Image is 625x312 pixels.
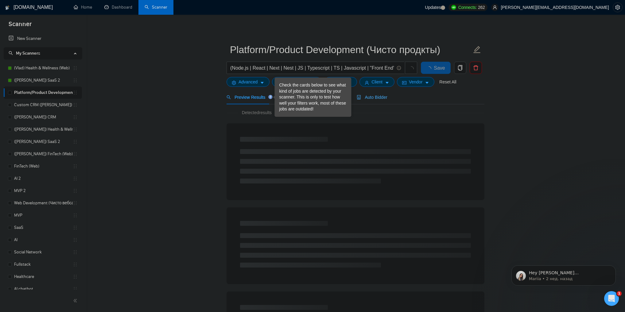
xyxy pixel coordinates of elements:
[230,64,394,72] input: Search Freelance Jobs...
[426,66,434,71] span: loading
[397,77,434,87] button: idcardVendorcaret-down
[230,42,472,57] input: Scanner name...
[73,225,78,230] span: holder
[14,172,73,185] a: AI 2
[14,62,73,74] a: (Vlad) Health & Wellness (Web)
[451,5,456,10] img: upwork-logo.png
[14,271,73,283] a: Healthcare
[14,221,73,234] a: SaaS
[617,291,622,296] span: 1
[14,185,73,197] a: MVP 2
[14,87,73,99] a: Platform/Product Development (Чисто продкты)
[402,80,406,85] span: idcard
[425,5,441,10] span: Updates
[4,123,82,136] li: (Tanya) Health & Wellness (Web)
[4,246,82,258] li: Social Network
[9,51,13,55] span: search
[73,274,78,279] span: holder
[4,172,82,185] li: AI 2
[4,283,82,295] li: AI chatbot
[14,258,73,271] a: Fullstack
[9,51,40,56] span: My Scanners
[73,262,78,267] span: holder
[73,102,78,107] span: holder
[458,4,477,11] span: Connects:
[4,271,82,283] li: Healthcare
[409,79,422,85] span: Vendor
[14,136,73,148] a: ([PERSON_NAME]) SaaS 2
[4,62,82,74] li: (Vlad) Health & Wellness (Web)
[14,123,73,136] a: ([PERSON_NAME]) Health & Wellness (Web)
[279,82,347,112] div: Check the cards below to see what kind of jobs are detected by your scanner. This is only to test...
[14,283,73,295] a: AI chatbot
[371,79,382,85] span: Client
[434,64,445,72] span: Save
[470,65,482,71] span: delete
[454,65,466,71] span: copy
[14,148,73,160] a: ([PERSON_NAME]) FinTech (Web)
[73,176,78,181] span: holder
[73,237,78,242] span: holder
[4,234,82,246] li: AI
[4,136,82,148] li: (Tanya) SaaS 2
[408,66,414,72] span: loading
[425,80,429,85] span: caret-down
[272,77,321,87] button: barsJob Categorycaret-down
[4,33,82,45] li: New Scanner
[4,87,82,99] li: Platform/Product Development (Чисто продкты)
[4,111,82,123] li: (Vlad) CRM
[421,62,451,74] button: Save
[73,139,78,144] span: holder
[359,77,394,87] button: userClientcaret-down
[14,111,73,123] a: ([PERSON_NAME]) CRM
[104,5,132,10] a: dashboardDashboard
[454,62,466,74] button: copy
[268,94,273,100] div: Tooltip anchor
[73,115,78,120] span: holder
[73,188,78,193] span: holder
[260,80,264,85] span: caret-down
[4,99,82,111] li: Custom CRM (Минус Слова)
[4,20,37,33] span: Scanner
[385,80,389,85] span: caret-down
[478,4,485,11] span: 262
[145,5,167,10] a: searchScanner
[613,2,623,12] button: setting
[14,160,73,172] a: FinTech (Web)
[357,95,387,100] span: Auto Bidder
[324,77,357,87] button: folderJobscaret-down
[227,95,271,100] span: Preview Results
[16,51,40,56] span: My Scanners
[473,46,481,54] span: edit
[14,99,73,111] a: Custom CRM ([PERSON_NAME])
[397,66,401,70] span: info-circle
[357,95,361,99] span: robot
[232,80,236,85] span: setting
[4,74,82,87] li: (Vlad) SaaS 2
[73,298,79,304] span: double-left
[73,250,78,255] span: holder
[14,246,73,258] a: Social Network
[470,62,482,74] button: delete
[613,5,623,10] a: setting
[4,221,82,234] li: SaaS
[493,5,497,10] span: user
[4,197,82,209] li: Web Development (Чисто вебсайты)
[613,5,622,10] span: setting
[14,209,73,221] a: MVP
[73,287,78,291] span: holder
[73,90,78,95] span: holder
[238,109,276,116] span: Detected results
[14,234,73,246] a: AI
[73,213,78,218] span: holder
[439,79,456,85] a: Reset All
[227,77,270,87] button: settingAdvancedcaret-down
[14,197,73,209] a: Web Development (Чисто вебсайты)
[73,127,78,132] span: holder
[4,160,82,172] li: FinTech (Web)
[73,66,78,71] span: holder
[73,152,78,156] span: holder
